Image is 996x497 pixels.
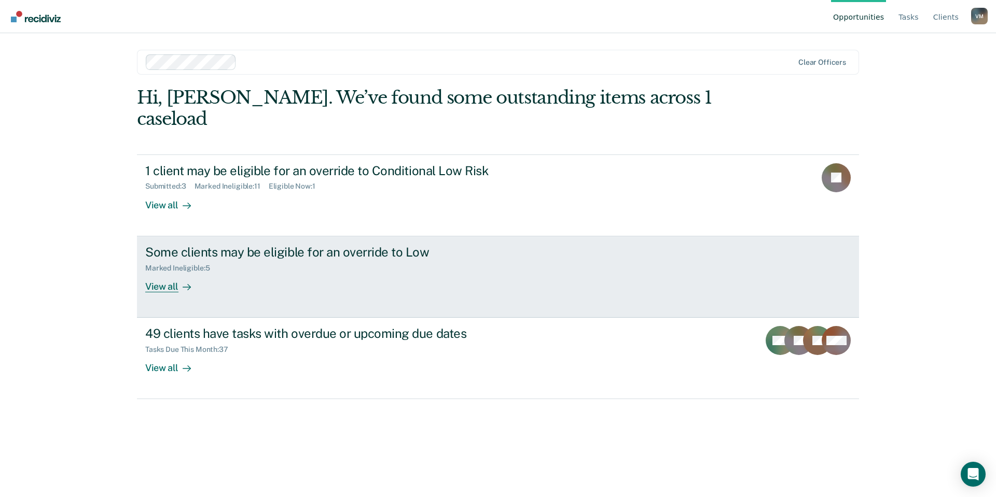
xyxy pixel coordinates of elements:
[145,245,509,260] div: Some clients may be eligible for an override to Low
[145,345,237,354] div: Tasks Due This Month : 37
[11,11,61,22] img: Recidiviz
[137,87,715,130] div: Hi, [PERSON_NAME]. We’ve found some outstanding items across 1 caseload
[269,182,324,191] div: Eligible Now : 1
[145,326,509,341] div: 49 clients have tasks with overdue or upcoming due dates
[137,318,859,399] a: 49 clients have tasks with overdue or upcoming due datesTasks Due This Month:37View all
[798,58,846,67] div: Clear officers
[145,264,218,273] div: Marked Ineligible : 5
[145,191,203,211] div: View all
[971,8,988,24] div: V M
[145,182,195,191] div: Submitted : 3
[145,163,509,178] div: 1 client may be eligible for an override to Conditional Low Risk
[971,8,988,24] button: Profile dropdown button
[195,182,269,191] div: Marked Ineligible : 11
[145,272,203,292] div: View all
[145,354,203,374] div: View all
[137,236,859,318] a: Some clients may be eligible for an override to LowMarked Ineligible:5View all
[137,154,859,236] a: 1 client may be eligible for an override to Conditional Low RiskSubmitted:3Marked Ineligible:11El...
[961,462,986,487] div: Open Intercom Messenger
